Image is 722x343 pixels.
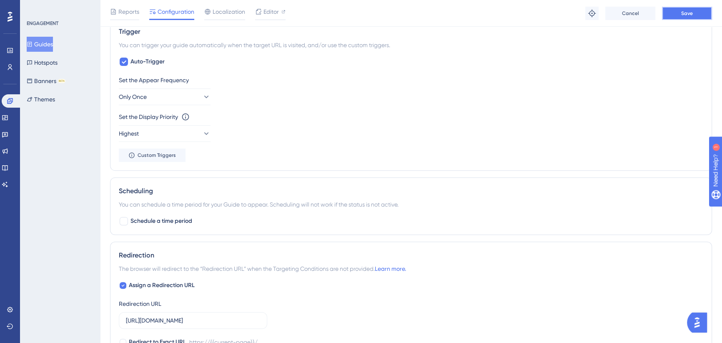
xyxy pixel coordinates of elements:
div: 1 [58,4,60,11]
button: Highest [119,125,211,142]
div: Set the Display Priority [119,112,178,122]
div: Trigger [119,27,703,37]
iframe: UserGuiding AI Assistant Launcher [687,310,712,335]
span: Save [681,10,693,17]
span: Auto-Trigger [130,57,165,67]
button: BannersBETA [27,73,65,88]
div: Redirection URL [119,299,161,309]
button: Hotspots [27,55,58,70]
span: Need Help? [20,2,52,12]
button: Save [662,7,712,20]
span: Reports [118,7,139,17]
span: Editor [263,7,279,17]
button: Custom Triggers [119,149,186,162]
input: https://www.example.com/ [126,316,260,325]
button: Themes [27,92,55,107]
div: ENGAGEMENT [27,20,58,27]
span: Only Once [119,92,147,102]
button: Only Once [119,88,211,105]
div: BETA [58,79,65,83]
span: The browser will redirect to the “Redirection URL” when the Targeting Conditions are not provided. [119,264,406,274]
a: Learn more. [375,265,406,272]
div: You can trigger your guide automatically when the target URL is visited, and/or use the custom tr... [119,40,703,50]
button: Guides [27,37,53,52]
span: Highest [119,129,139,139]
div: Scheduling [119,186,703,196]
span: Localization [213,7,245,17]
span: Cancel [622,10,639,17]
span: Configuration [158,7,194,17]
span: Schedule a time period [130,216,192,226]
div: Redirection [119,250,703,260]
button: Cancel [605,7,655,20]
div: You can schedule a time period for your Guide to appear. Scheduling will not work if the status i... [119,199,703,209]
span: Assign a Redirection URL [129,280,195,290]
div: Set the Appear Frequency [119,75,703,85]
span: Custom Triggers [138,152,176,159]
